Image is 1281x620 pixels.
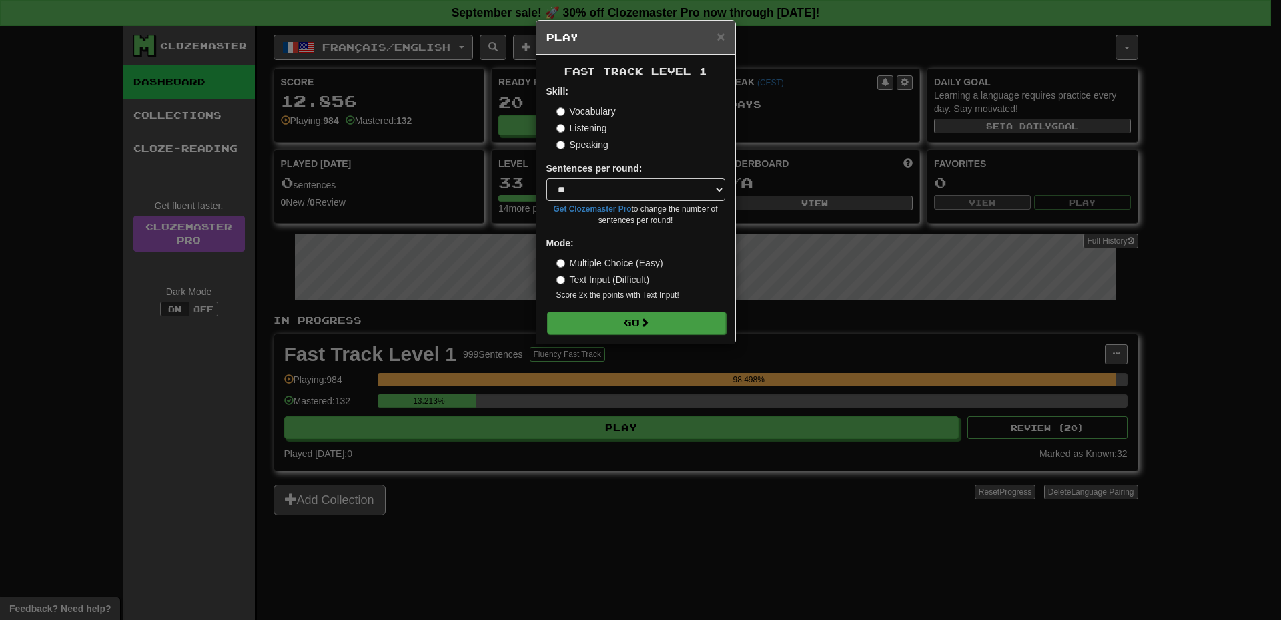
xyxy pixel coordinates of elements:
[556,124,565,133] input: Listening
[556,138,608,151] label: Speaking
[556,105,616,118] label: Vocabulary
[546,204,725,226] small: to change the number of sentences per round!
[546,238,574,248] strong: Mode:
[547,312,726,334] button: Go
[717,29,725,44] span: ×
[546,162,643,175] label: Sentences per round:
[556,259,565,268] input: Multiple Choice (Easy)
[556,276,565,284] input: Text Input (Difficult)
[556,290,725,301] small: Score 2x the points with Text Input !
[556,141,565,149] input: Speaking
[717,29,725,43] button: Close
[564,65,707,77] span: Fast Track Level 1
[556,273,650,286] label: Text Input (Difficult)
[556,121,607,135] label: Listening
[556,256,663,270] label: Multiple Choice (Easy)
[546,31,725,44] h5: Play
[546,86,568,97] strong: Skill:
[554,204,632,214] a: Get Clozemaster Pro
[556,107,565,116] input: Vocabulary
